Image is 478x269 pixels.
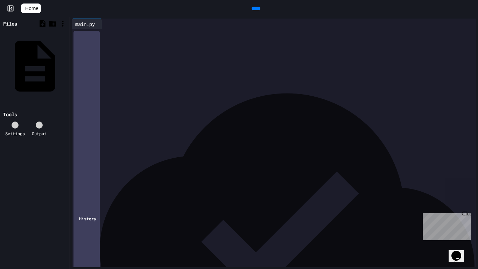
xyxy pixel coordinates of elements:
[21,4,41,13] a: Home
[449,241,471,262] iframe: chat widget
[5,130,25,137] div: Settings
[32,130,47,137] div: Output
[72,20,98,28] div: main.py
[72,19,102,29] div: main.py
[3,20,17,27] div: Files
[3,111,17,118] div: Tools
[420,211,471,240] iframe: chat widget
[3,3,48,44] div: Chat with us now!Close
[25,5,38,12] span: Home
